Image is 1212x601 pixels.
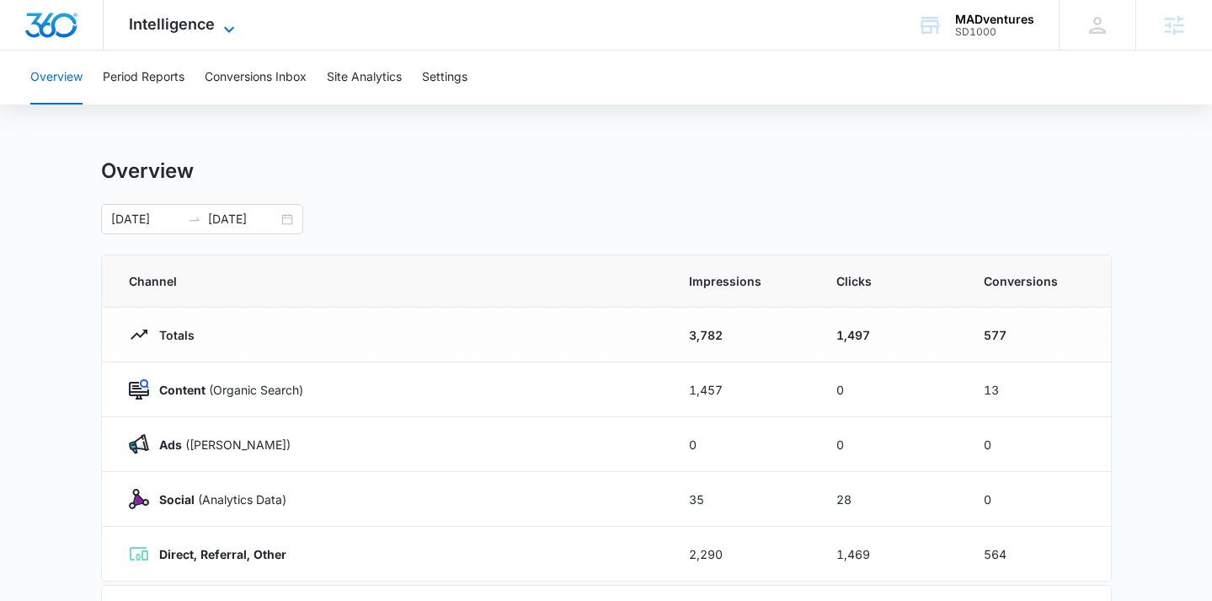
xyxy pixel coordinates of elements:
td: 35 [669,472,816,527]
h1: Overview [101,158,194,184]
td: 0 [816,417,964,472]
span: to [188,212,201,226]
td: 1,469 [816,527,964,582]
p: (Analytics Data) [149,491,286,508]
img: Social [129,489,149,509]
button: Conversions Inbox [205,51,307,105]
td: 0 [816,362,964,417]
img: Ads [129,434,149,454]
p: ([PERSON_NAME]) [149,436,291,453]
img: Content [129,379,149,400]
p: Totals [149,326,195,344]
td: 0 [964,417,1111,472]
span: Intelligence [129,15,215,33]
button: Period Reports [103,51,184,105]
span: Channel [129,272,649,290]
td: 1,497 [816,308,964,362]
td: 1,457 [669,362,816,417]
td: 3,782 [669,308,816,362]
td: 28 [816,472,964,527]
div: account name [955,13,1034,26]
strong: Content [159,383,206,397]
input: Start date [111,210,181,228]
button: Overview [30,51,83,105]
strong: Social [159,492,195,507]
span: Impressions [689,272,796,290]
div: account id [955,26,1034,38]
span: Clicks [836,272,943,290]
td: 2,290 [669,527,816,582]
strong: Direct, Referral, Other [159,547,286,561]
strong: Ads [159,437,182,452]
td: 564 [964,527,1111,582]
td: 13 [964,362,1111,417]
td: 577 [964,308,1111,362]
button: Settings [422,51,467,105]
td: 0 [964,472,1111,527]
span: Conversions [984,272,1084,290]
p: (Organic Search) [149,381,303,399]
input: End date [208,210,278,228]
span: swap-right [188,212,201,226]
td: 0 [669,417,816,472]
button: Site Analytics [327,51,402,105]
